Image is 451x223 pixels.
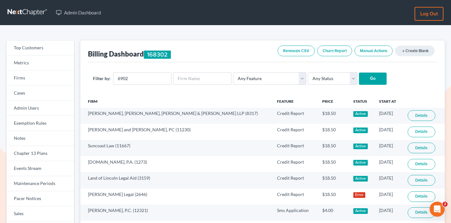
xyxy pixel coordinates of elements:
th: Status [348,95,374,108]
td: [DATE] [374,108,402,124]
a: Exemption Rules [6,116,74,131]
td: Credit Report [272,156,317,172]
td: Credit Report [272,188,317,204]
td: $18.50 [317,108,348,124]
a: Log out [415,7,443,21]
td: [DATE] [374,156,402,172]
td: Credit Report [272,124,317,140]
td: $18.50 [317,156,348,172]
td: $18.50 [317,124,348,140]
td: $4.00 [317,204,348,220]
td: $18.50 [317,188,348,204]
td: $18.50 [317,140,348,156]
td: Credit Report [272,172,317,188]
a: Churn Report [317,46,352,56]
a: Events Stream [6,161,74,176]
a: Firms [6,71,74,86]
input: Firm ID [113,72,171,85]
td: [PERSON_NAME] and [PERSON_NAME], PC (11230) [80,124,272,140]
label: Filter by: [93,75,111,82]
a: Details [408,175,435,186]
input: Firm Name [173,72,231,85]
a: Metrics [6,56,74,71]
td: $18.50 [317,172,348,188]
th: Feature [272,95,317,108]
a: Sales [6,206,74,221]
a: Top Customers [6,41,74,56]
div: Billing Dashboard [88,49,171,59]
span: 2 [443,202,448,207]
td: Land of Lincoln Legal Aid (3159) [80,172,272,188]
a: Chapter 13 Plans [6,146,74,161]
a: Pacer Notices [6,191,74,206]
div: Active [353,160,368,166]
a: Details [408,159,435,170]
div: Error [353,192,366,198]
td: [DATE] [374,124,402,140]
a: Notes [6,131,74,146]
a: Details [408,207,435,218]
td: Credit Report [272,108,317,124]
a: Renewals CSV [278,46,315,56]
th: Firm [80,95,272,108]
td: Credit Report [272,140,317,156]
th: Start At [374,95,402,108]
div: Active [353,176,368,182]
td: [PERSON_NAME] Legal (2646) [80,188,272,204]
a: addCreate Blank [395,46,435,56]
a: Details [408,110,435,121]
td: [PERSON_NAME], P.C. (12321) [80,204,272,220]
a: Admin Dashboard [53,7,104,18]
input: Go [359,73,387,85]
td: Suncoast Law (11667) [80,140,272,156]
a: Details [408,127,435,137]
td: Sms Application [272,204,317,220]
td: [DATE] [374,188,402,204]
a: Manual Actions [355,46,393,56]
i: add [401,49,405,53]
div: 168302 [144,51,171,59]
div: Active [353,128,368,133]
td: [DATE] [374,140,402,156]
iframe: Intercom live chat [430,202,445,217]
a: Details [408,143,435,153]
div: Active [353,111,368,117]
a: Admin Users [6,101,74,116]
div: Active [353,208,368,214]
td: [DATE] [374,172,402,188]
th: Price [317,95,348,108]
a: Maintenance Periods [6,176,74,191]
td: [PERSON_NAME], [PERSON_NAME], [PERSON_NAME] & [PERSON_NAME] LLP (8317) [80,108,272,124]
a: Details [408,191,435,202]
div: Active [353,144,368,149]
a: Cases [6,86,74,101]
td: [DOMAIN_NAME], P.A. (1273) [80,156,272,172]
td: [DATE] [374,204,402,220]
